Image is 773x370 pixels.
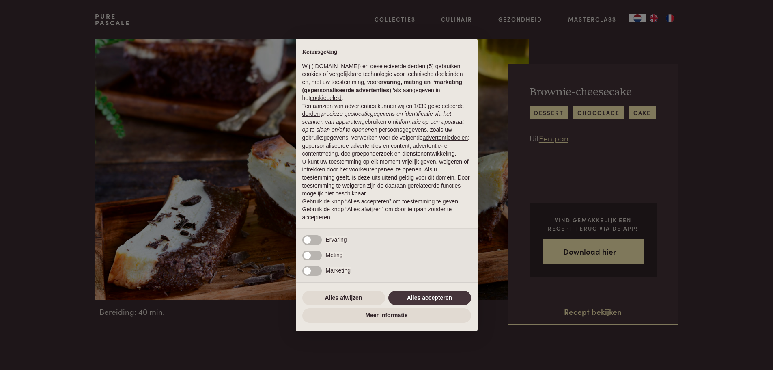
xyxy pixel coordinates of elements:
button: derden [302,110,320,118]
p: U kunt uw toestemming op elk moment vrijelijk geven, weigeren of intrekken door het voorkeurenpan... [302,158,471,198]
button: Meer informatie [302,308,471,323]
span: Marketing [326,267,351,274]
span: Meting [326,252,343,258]
h2: Kennisgeving [302,49,471,56]
button: Alles accepteren [388,291,471,305]
strong: ervaring, meting en “marketing (gepersonaliseerde advertenties)” [302,79,462,93]
button: advertentiedoelen [423,134,468,142]
em: precieze geolocatiegegevens en identificatie via het scannen van apparaten [302,110,451,125]
p: Wij ([DOMAIN_NAME]) en geselecteerde derden (5) gebruiken cookies of vergelijkbare technologie vo... [302,63,471,102]
em: informatie op een apparaat op te slaan en/of te openen [302,119,464,133]
span: Ervaring [326,236,347,243]
button: Alles afwijzen [302,291,385,305]
p: Gebruik de knop “Alles accepteren” om toestemming te geven. Gebruik de knop “Alles afwijzen” om d... [302,198,471,222]
a: cookiebeleid [310,95,342,101]
p: Ten aanzien van advertenties kunnen wij en 1039 geselecteerde gebruiken om en persoonsgegevens, z... [302,102,471,158]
